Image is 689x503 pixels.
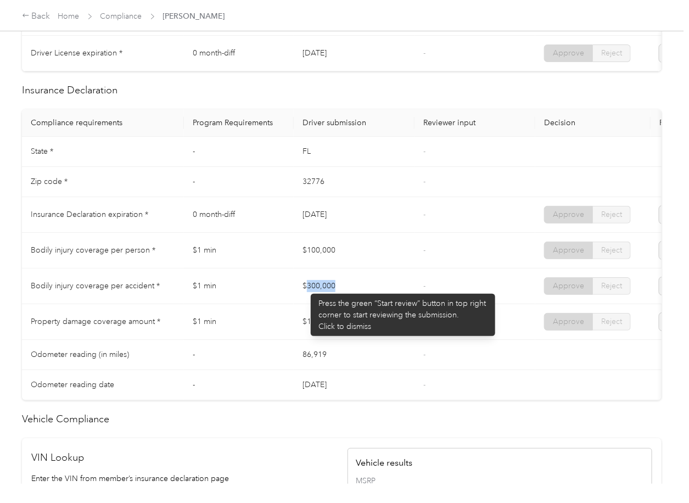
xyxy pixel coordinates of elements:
[423,210,425,219] span: -
[184,167,294,197] td: -
[423,380,425,389] span: -
[423,350,425,359] span: -
[294,233,414,269] td: $100,000
[423,281,425,290] span: -
[22,10,51,23] div: Back
[601,210,622,219] span: Reject
[163,10,225,22] span: [PERSON_NAME]
[553,48,584,58] span: Approve
[601,317,622,326] span: Reject
[294,304,414,340] td: $100,000
[294,197,414,233] td: [DATE]
[100,12,142,21] a: Compliance
[31,350,129,359] span: Odometer reading (in miles)
[31,245,155,255] span: Bodily injury coverage per person *
[22,137,184,167] td: State *
[423,245,425,255] span: -
[22,197,184,233] td: Insurance Declaration expiration *
[22,36,184,71] td: Driver License expiration *
[184,137,294,167] td: -
[184,197,294,233] td: 0 month-diff
[184,109,294,137] th: Program Requirements
[628,441,689,503] iframe: Everlance-gr Chat Button Frame
[184,36,294,71] td: 0 month-diff
[22,412,662,427] h2: Vehicle Compliance
[31,380,114,389] span: Odometer reading date
[22,233,184,269] td: Bodily injury coverage per person *
[601,281,622,290] span: Reject
[31,177,68,186] span: Zip code *
[184,370,294,400] td: -
[31,147,53,156] span: State *
[553,281,584,290] span: Approve
[22,83,662,98] h2: Insurance Declaration
[423,317,425,326] span: -
[294,36,414,71] td: [DATE]
[31,281,160,290] span: Bodily injury coverage per accident *
[294,269,414,304] td: $300,000
[22,304,184,340] td: Property damage coverage amount *
[31,210,148,219] span: Insurance Declaration expiration *
[294,137,414,167] td: FL
[31,317,160,326] span: Property damage coverage amount *
[553,317,584,326] span: Approve
[601,48,622,58] span: Reject
[356,475,644,487] span: MSRP
[31,48,122,58] span: Driver License expiration *
[22,167,184,197] td: Zip code *
[184,340,294,370] td: -
[32,450,337,465] h2: VIN Lookup
[184,269,294,304] td: $1 min
[184,233,294,269] td: $1 min
[423,48,425,58] span: -
[58,12,80,21] a: Home
[294,340,414,370] td: 86,919
[294,370,414,400] td: [DATE]
[22,269,184,304] td: Bodily injury coverage per accident *
[553,245,584,255] span: Approve
[294,167,414,197] td: 32776
[294,109,414,137] th: Driver submission
[535,109,651,137] th: Decision
[423,147,425,156] span: -
[22,370,184,400] td: Odometer reading date
[423,177,425,186] span: -
[601,245,622,255] span: Reject
[356,456,644,470] h4: Vehicle results
[184,304,294,340] td: $1 min
[553,210,584,219] span: Approve
[32,473,337,484] p: Enter the VIN from member’s insurance declaration page
[22,340,184,370] td: Odometer reading (in miles)
[414,109,535,137] th: Reviewer input
[22,109,184,137] th: Compliance requirements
